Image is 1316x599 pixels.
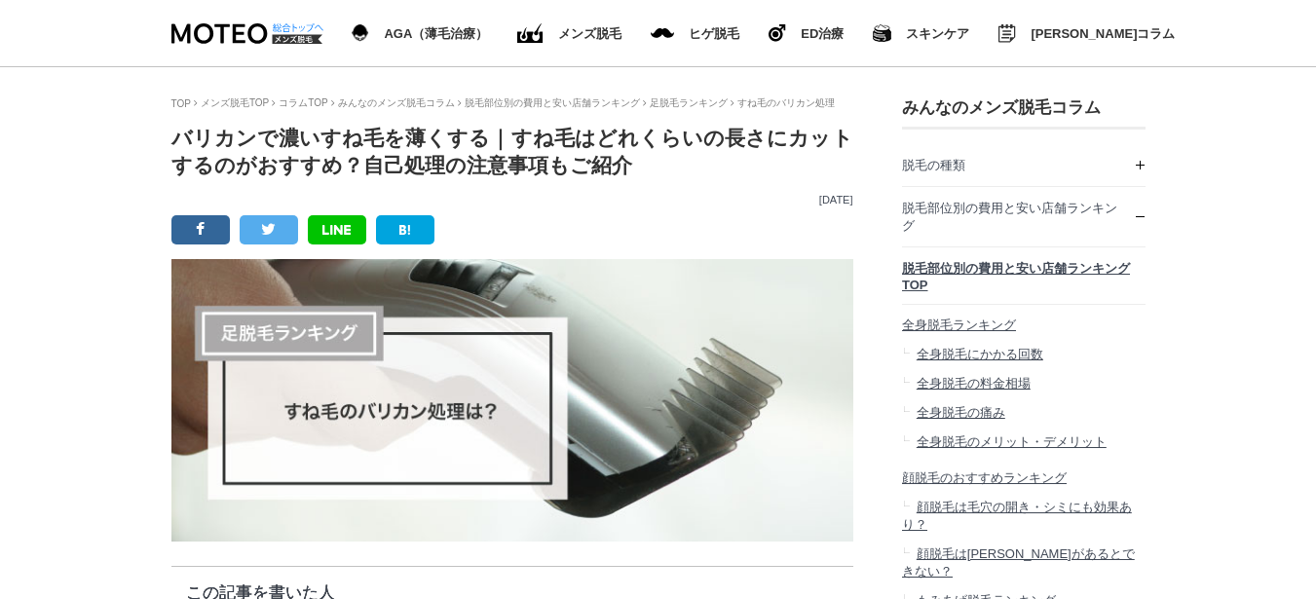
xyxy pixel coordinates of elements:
[201,97,269,108] a: メンズ脱毛TOP
[171,98,191,109] a: TOP
[902,144,1146,186] a: 脱毛の種類
[916,434,1106,449] span: 全身脱毛のメリット・デメリット
[650,97,728,108] a: 足脱毛ランキング
[902,428,1146,457] a: 全身脱毛のメリット・デメリット
[902,369,1146,398] a: 全身脱毛の料金相場
[689,27,739,40] span: ヒゲ脱毛
[651,28,674,38] img: メンズ脱毛
[558,27,621,40] span: メンズ脱毛
[399,225,411,235] img: B!
[902,540,1146,586] a: 顔脱毛は[PERSON_NAME]があるとできない？
[338,97,455,108] a: みんなのメンズ脱毛コラム
[902,457,1146,493] a: 顔脱毛のおすすめランキング
[902,340,1146,369] a: 全身脱毛にかかる回数
[902,493,1146,540] a: 顔脱毛は毛穴の開き・シミにも効果あり？
[902,201,1117,233] span: 脱毛部位別の費用と安い店舗ランキング
[998,24,1016,43] img: みんなのMOTEOコラム
[171,125,853,179] h1: バリカンで濃いすね毛を薄くする｜すね毛はどれくらいの長さにカットするのがおすすめ？自己処理の注意事項もご紹介
[902,187,1146,246] a: 脱毛部位別の費用と安い店舗ランキング
[1031,27,1175,40] span: [PERSON_NAME]コラム
[916,347,1042,361] span: 全身脱毛にかかる回数
[171,194,853,206] p: [DATE]
[322,225,351,235] img: LINE
[906,27,969,40] span: スキンケア
[384,27,488,40] span: AGA（薄毛治療）
[916,376,1030,391] span: 全身脱毛の料金相場
[171,23,322,44] img: MOTEO DATSUMOU
[465,97,640,108] a: 脱毛部位別の費用と安い店舗ランキング
[902,261,1130,292] span: 脱毛部位別の費用と安い店舗ランキングTOP
[916,405,1004,420] span: 全身脱毛の痛み
[902,158,965,172] span: 脱毛の種類
[902,398,1146,428] a: 全身脱毛の痛み
[902,500,1132,532] span: 顔脱毛は毛穴の開き・シミにも効果あり？
[902,247,1146,304] a: 脱毛部位別の費用と安い店舗ランキングTOP
[517,19,621,48] a: ED（勃起不全）治療 メンズ脱毛
[651,23,739,44] a: メンズ脱毛 ヒゲ脱毛
[801,27,844,40] span: ED治療
[902,318,1016,332] span: 全身脱毛ランキング
[902,305,1146,341] a: 全身脱毛ランキング
[352,24,370,42] img: AGA（薄毛治療）
[272,23,324,32] img: 総合トップへ
[279,97,327,108] a: コラムTOP
[902,546,1135,579] span: 顔脱毛は[PERSON_NAME]があるとできない？
[873,20,969,46] a: スキンケア
[769,20,844,46] a: ヒゲ脱毛 ED治療
[517,23,544,44] img: ED（勃起不全）治療
[352,20,489,46] a: AGA（薄毛治療） AGA（薄毛治療）
[731,96,835,110] li: すね毛のバリカン処理
[902,470,1067,485] span: 顔脱毛のおすすめランキング
[902,96,1146,119] h3: みんなのメンズ脱毛コラム
[769,24,786,42] img: ヒゲ脱毛
[171,259,853,542] img: すね毛のバリカン処理は？
[998,20,1175,47] a: みんなのMOTEOコラム [PERSON_NAME]コラム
